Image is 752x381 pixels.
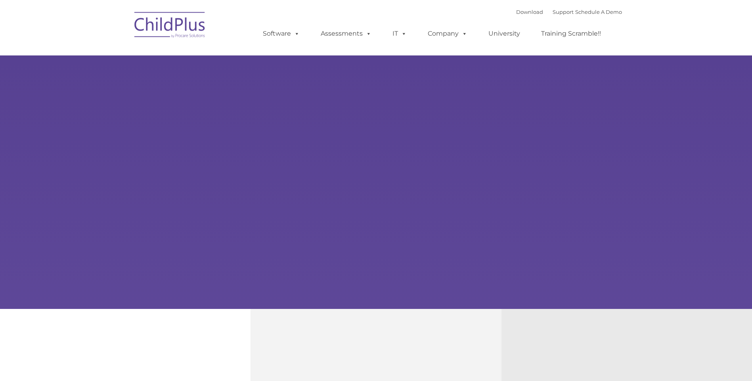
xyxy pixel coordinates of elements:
a: Support [553,9,574,15]
a: Software [255,26,308,42]
a: Assessments [313,26,379,42]
a: Download [516,9,543,15]
img: ChildPlus by Procare Solutions [130,6,210,46]
a: University [480,26,528,42]
a: Company [420,26,475,42]
a: Training Scramble!! [533,26,609,42]
a: Schedule A Demo [575,9,622,15]
font: | [516,9,622,15]
a: IT [385,26,415,42]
